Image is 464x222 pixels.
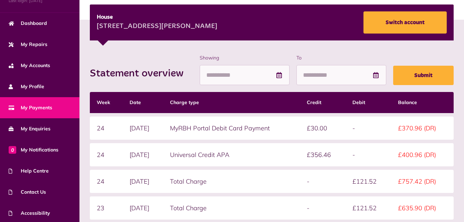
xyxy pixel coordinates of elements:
[300,170,345,193] td: -
[9,20,47,27] span: Dashboard
[391,143,454,166] td: £400.96 (DR)
[300,143,345,166] td: £356.46
[9,83,44,90] span: My Profile
[296,54,386,62] label: To
[391,117,454,140] td: £370.96 (DR)
[163,117,300,140] td: MyRBH Portal Debit Card Payment
[123,196,163,220] td: [DATE]
[9,188,46,196] span: Contact Us
[90,117,123,140] td: 24
[391,92,454,113] th: Balance
[9,41,47,48] span: My Repairs
[9,167,49,175] span: Help Centre
[90,143,123,166] td: 24
[163,170,300,193] td: Total Charge
[345,92,391,113] th: Debit
[393,66,454,85] button: Submit
[123,143,163,166] td: [DATE]
[163,196,300,220] td: Total Charge
[391,170,454,193] td: £757.42 (DR)
[345,170,391,193] td: £121.52
[200,54,290,62] label: Showing
[9,210,50,217] span: Accessibility
[9,62,50,69] span: My Accounts
[90,92,123,113] th: Week
[300,196,345,220] td: -
[300,117,345,140] td: £30.00
[97,13,217,21] div: House
[97,21,217,32] div: [STREET_ADDRESS][PERSON_NAME]
[9,125,50,132] span: My Enquiries
[9,146,16,154] span: 0
[90,67,190,80] h2: Statement overview
[90,196,123,220] td: 23
[345,143,391,166] td: -
[300,92,345,113] th: Credit
[123,170,163,193] td: [DATE]
[363,11,447,34] a: Switch account
[345,117,391,140] td: -
[90,170,123,193] td: 24
[123,117,163,140] td: [DATE]
[163,92,300,113] th: Charge type
[9,146,58,154] span: My Notifications
[345,196,391,220] td: £121.52
[9,104,52,111] span: My Payments
[123,92,163,113] th: Date
[163,143,300,166] td: Universal Credit APA
[391,196,454,220] td: £635.90 (DR)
